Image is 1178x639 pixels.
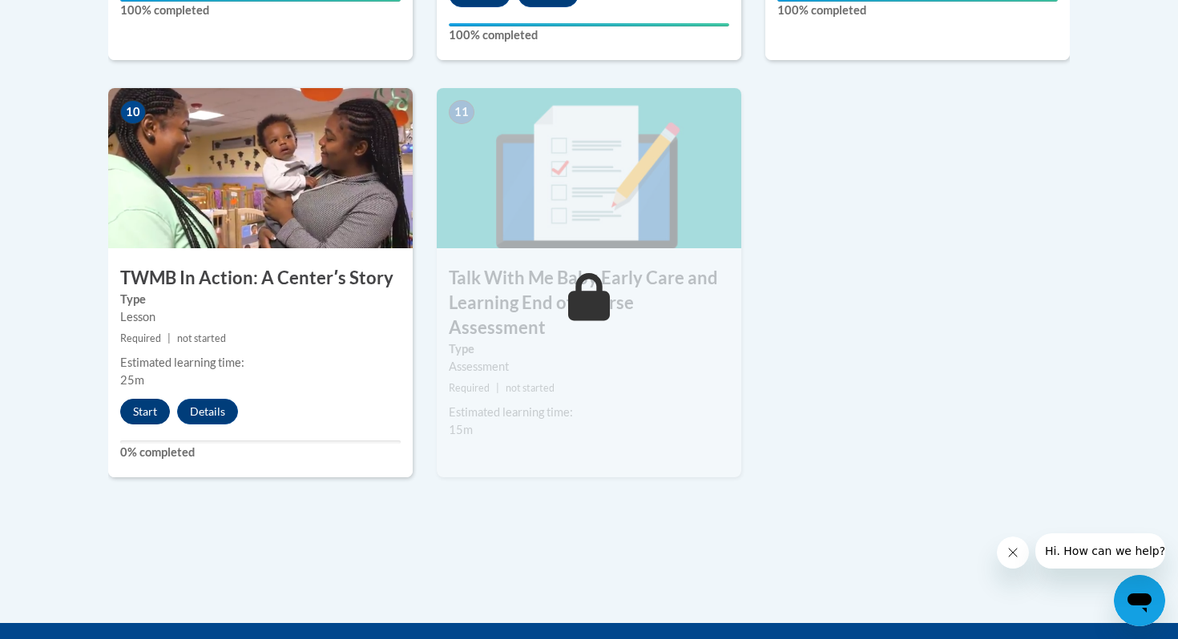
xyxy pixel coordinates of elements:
[120,354,401,372] div: Estimated learning time:
[1114,575,1165,626] iframe: Button to launch messaging window
[120,444,401,461] label: 0% completed
[120,100,146,124] span: 10
[449,100,474,124] span: 11
[108,88,413,248] img: Course Image
[449,26,729,44] label: 100% completed
[177,332,226,344] span: not started
[449,404,729,421] div: Estimated learning time:
[449,382,490,394] span: Required
[449,423,473,436] span: 15m
[120,308,401,326] div: Lesson
[449,23,729,26] div: Your progress
[120,291,401,308] label: Type
[437,88,741,248] img: Course Image
[506,382,555,394] span: not started
[120,332,161,344] span: Required
[449,340,729,358] label: Type
[177,399,238,424] button: Details
[108,266,413,291] h3: TWMB In Action: A Centerʹs Story
[437,266,741,340] h3: Talk With Me Baby Early Care and Learning End of Course Assessment
[120,373,144,387] span: 25m
[449,358,729,376] div: Assessment
[120,399,170,424] button: Start
[167,332,171,344] span: |
[1035,533,1165,569] iframe: Message from company
[120,2,401,19] label: 100% completed
[496,382,499,394] span: |
[997,537,1029,569] iframe: Close message
[777,2,1058,19] label: 100% completed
